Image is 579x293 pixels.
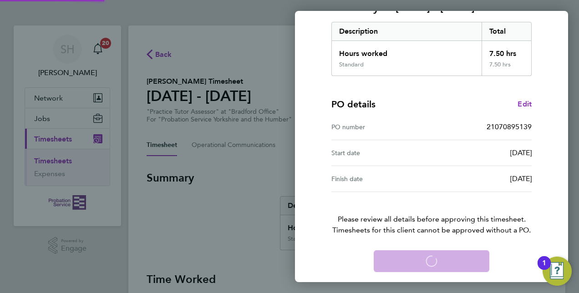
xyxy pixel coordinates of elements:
button: Open Resource Center, 1 new notification [543,257,572,286]
div: Total [482,22,532,40]
span: Timesheets for this client cannot be approved without a PO. [320,225,543,236]
div: Hours worked [332,41,482,61]
div: 7.50 hrs [482,61,532,76]
div: Description [332,22,482,40]
div: [DATE] [432,173,532,184]
div: 7.50 hrs [482,41,532,61]
div: Summary of 29 Sep - 05 Oct 2025 [331,22,532,76]
div: PO number [331,121,432,132]
div: Finish date [331,173,432,184]
div: 1 [542,263,546,275]
span: 21070895139 [487,122,532,131]
div: [DATE] [432,147,532,158]
span: Edit [518,100,532,108]
h4: PO details [331,98,376,111]
a: Edit [518,99,532,110]
div: Start date [331,147,432,158]
div: Standard [339,61,364,68]
p: Please review all details before approving this timesheet. [320,192,543,236]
